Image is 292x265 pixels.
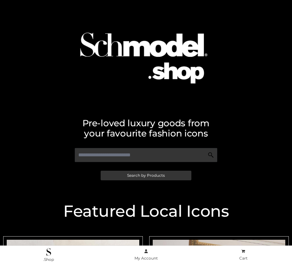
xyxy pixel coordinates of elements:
[3,118,289,138] h2: Pre-loved luxury goods from your favourite fashion icons
[97,248,195,262] a: My Account
[127,174,165,177] span: Search by Products
[134,256,158,261] span: My Account
[208,152,214,158] img: Search Icon
[101,171,191,180] a: Search by Products
[43,257,54,262] span: .Shop
[46,248,51,256] img: .Shop
[195,248,292,262] a: Cart
[239,256,248,261] span: Cart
